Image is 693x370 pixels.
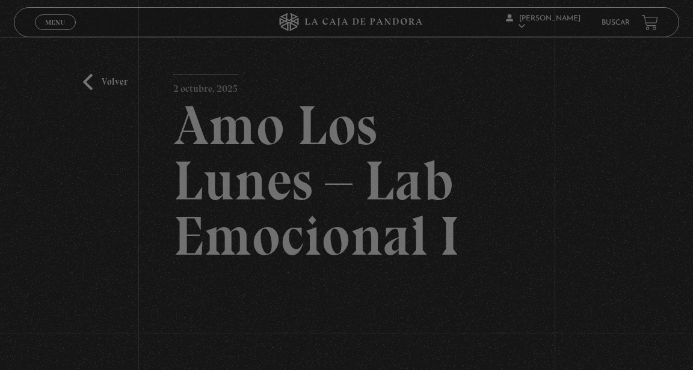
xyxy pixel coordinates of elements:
[41,29,69,37] span: Cerrar
[506,15,581,30] span: [PERSON_NAME]
[173,74,238,98] p: 2 octubre, 2025
[173,98,519,264] h2: Amo Los Lunes – Lab Emocional I
[83,74,128,90] a: Volver
[642,14,658,31] a: View your shopping cart
[602,19,630,26] a: Buscar
[45,19,65,26] span: Menu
